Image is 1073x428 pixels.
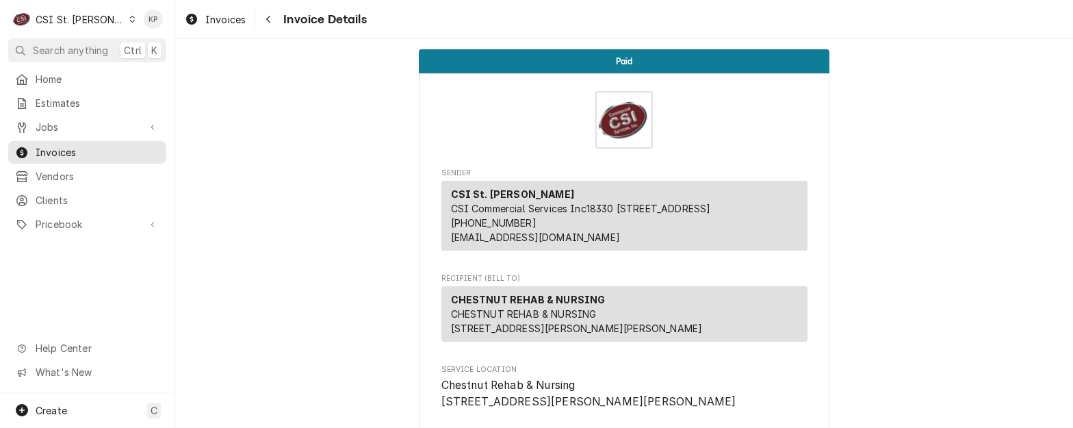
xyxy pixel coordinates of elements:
span: Chestnut Rehab & Nursing [STREET_ADDRESS][PERSON_NAME][PERSON_NAME] [441,379,736,408]
span: Clients [36,193,159,207]
span: Estimates [36,96,159,110]
div: Sender [441,181,807,251]
span: C [151,403,157,418]
a: Clients [8,189,166,212]
span: Pricebook [36,217,139,231]
a: Vendors [8,165,166,188]
a: Go to Pricebook [8,213,166,236]
span: Invoices [36,145,159,160]
a: Invoices [8,141,166,164]
div: CSI St. Louis's Avatar [12,10,31,29]
span: K [151,43,157,58]
span: Home [36,72,159,86]
div: C [12,10,31,29]
div: KP [144,10,163,29]
a: Go to Jobs [8,116,166,138]
div: Invoice Sender [441,168,807,257]
a: Go to What's New [8,361,166,383]
strong: CSI St. [PERSON_NAME] [451,188,574,200]
span: CHESTNUT REHAB & NURSING [STREET_ADDRESS][PERSON_NAME][PERSON_NAME] [451,308,703,334]
span: CSI Commercial Services Inc18330 [STREET_ADDRESS] [451,203,711,214]
div: Recipient (Bill To) [441,286,807,342]
div: Status [419,49,829,73]
button: Search anythingCtrlK [8,38,166,62]
span: Vendors [36,169,159,184]
span: Invoice Details [279,10,366,29]
div: Service Location [441,364,807,410]
span: Paid [616,57,633,66]
span: Help Center [36,341,158,355]
div: Sender [441,181,807,256]
a: Estimates [8,92,166,114]
span: Sender [441,168,807,179]
span: Recipient (Bill To) [441,273,807,284]
div: CSI St. [PERSON_NAME] [36,12,125,27]
span: Search anything [33,43,108,58]
div: Invoice Recipient [441,273,807,348]
span: Service Location [441,364,807,375]
span: Jobs [36,120,139,134]
span: Invoices [205,12,246,27]
a: Home [8,68,166,90]
span: Ctrl [124,43,142,58]
span: What's New [36,365,158,379]
span: Create [36,405,67,416]
a: [EMAIL_ADDRESS][DOMAIN_NAME] [451,231,620,243]
img: Logo [595,91,653,149]
a: Go to Help Center [8,337,166,360]
button: Navigate back [257,8,279,30]
a: [PHONE_NUMBER] [451,217,536,229]
span: Service Location [441,377,807,410]
div: Kym Parson's Avatar [144,10,163,29]
div: Recipient (Bill To) [441,286,807,347]
a: Invoices [179,8,251,31]
strong: CHESTNUT REHAB & NURSING [451,294,606,305]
